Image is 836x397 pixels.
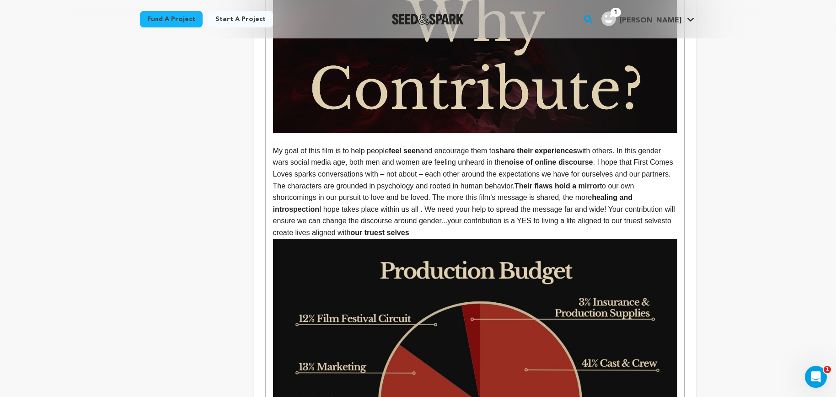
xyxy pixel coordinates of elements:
[350,229,409,236] strong: our truest selves
[600,10,696,26] a: D'Oyley R.'s Profile
[601,11,616,26] img: user.png
[273,193,635,213] strong: healing and introspection
[140,11,203,27] a: Fund a project
[601,11,681,26] div: D'Oyley R.'s Profile
[620,17,681,24] span: [PERSON_NAME]
[514,182,600,190] strong: Their flaws hold a mirror
[392,14,464,25] a: Seed&Spark Homepage
[824,366,831,373] span: 1
[392,14,464,25] img: Seed&Spark Logo Dark Mode
[495,147,577,155] strong: share their experiences
[208,11,273,27] a: Start a project
[273,145,677,239] p: My goal of this film is to help people and encourage them to with others. In this gender wars soc...
[611,8,621,17] span: 1
[389,147,420,155] strong: feel seen
[505,158,593,166] strong: noise of online discourse
[805,366,827,388] iframe: Intercom live chat
[600,10,696,29] span: D'Oyley R.'s Profile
